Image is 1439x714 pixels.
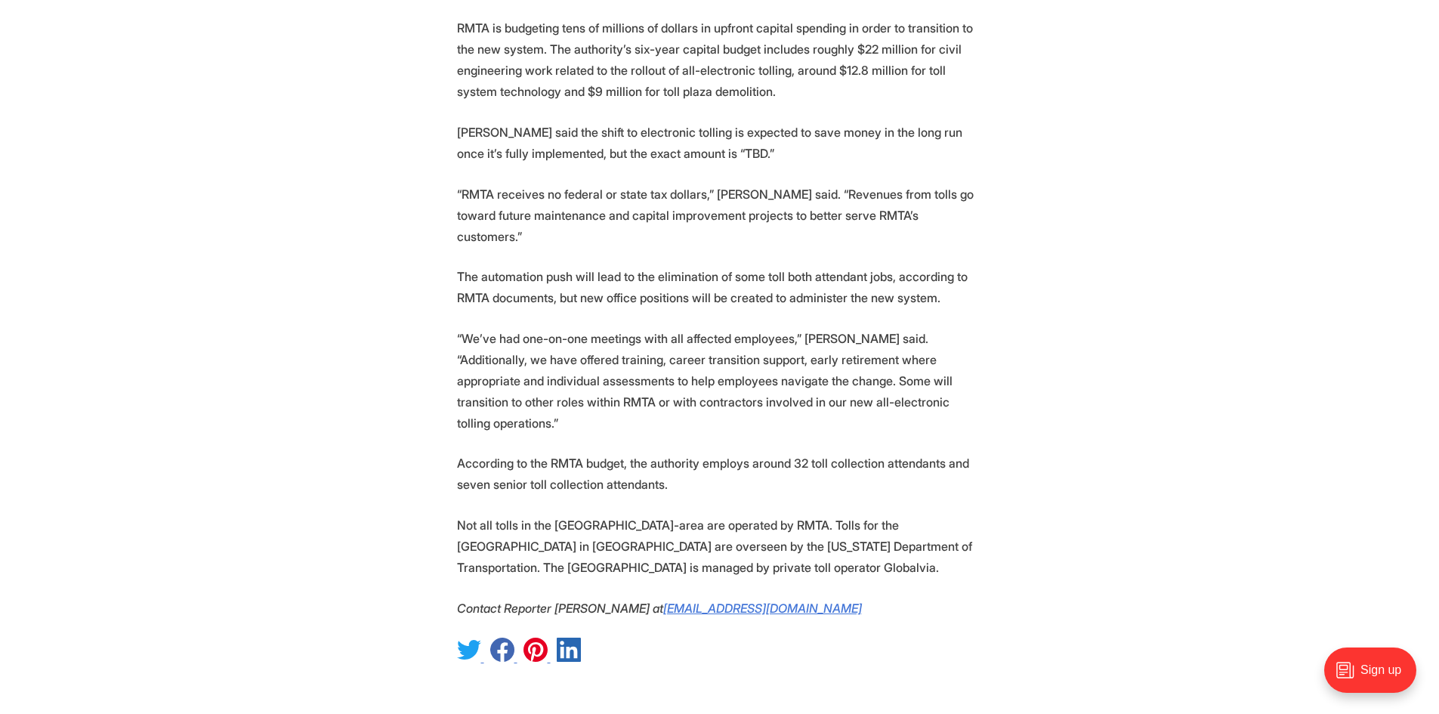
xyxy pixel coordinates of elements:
em: Contact Reporter [PERSON_NAME] at [457,601,663,616]
p: “RMTA receives no federal or state tax dollars,” [PERSON_NAME] said. “Revenues from tolls go towa... [457,184,983,247]
a: [EMAIL_ADDRESS][DOMAIN_NAME] [663,601,862,616]
p: [PERSON_NAME] said the shift to electronic tolling is expected to save money in the long run once... [457,122,983,164]
p: The automation push will lead to the elimination of some toll both attendant jobs, according to R... [457,266,983,308]
p: RMTA is budgeting tens of millions of dollars in upfront capital spending in order to transition ... [457,17,983,102]
iframe: portal-trigger [1311,640,1439,714]
p: Not all tolls in the [GEOGRAPHIC_DATA]-area are operated by RMTA. Tolls for the [GEOGRAPHIC_DATA]... [457,515,983,578]
p: According to the RMTA budget, the authority employs around 32 toll collection attendants and seve... [457,453,983,495]
p: “We’ve had one-on-one meetings with all affected employees,” [PERSON_NAME] said. “Additionally, w... [457,328,983,434]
